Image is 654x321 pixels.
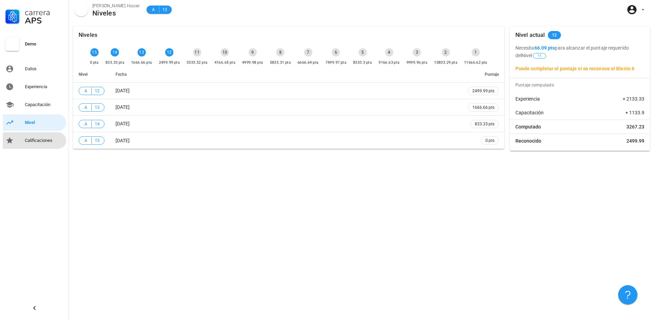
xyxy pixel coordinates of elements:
span: A [83,121,89,127]
div: 2499.99 pts [159,59,180,66]
div: Demo [25,41,63,47]
span: A [83,104,89,111]
div: 8 [276,48,284,56]
div: 4999.98 pts [242,59,263,66]
div: Nivel [25,120,63,125]
span: + 1133.9 [625,109,644,116]
div: Niveles [79,26,97,44]
span: A [83,87,89,94]
div: 8333.3 pts [353,59,372,66]
span: + 2133.33 [623,95,644,102]
span: 2499.99 [626,137,644,144]
div: 12 [165,48,173,56]
div: 11 [193,48,201,56]
div: 5833.31 pts [270,59,291,66]
div: 10 [221,48,229,56]
p: Necesita para alcanzar el puntaje requerido del [515,44,644,59]
div: Niveles [92,9,140,17]
th: Puntaje [462,66,504,83]
span: Computado [515,123,541,130]
div: Capacitación [25,102,63,107]
span: Fecha [115,72,127,77]
span: [DATE] [115,88,130,93]
span: A [83,137,89,144]
div: 15 [90,48,99,56]
span: 12 [94,87,100,94]
span: 11 [537,53,542,58]
div: Calificaciones [25,138,63,143]
span: [DATE] [115,138,130,143]
div: Carrera [25,8,63,17]
span: Experiencia [515,95,540,102]
span: Capacitación [515,109,544,116]
div: 14 [111,48,119,56]
div: 13 [138,48,146,56]
div: 3333.32 pts [187,59,208,66]
div: 1666.66 pts [131,59,152,66]
span: 12 [162,6,168,13]
div: 11666.62 pts [464,59,487,66]
span: 0 pts [485,137,494,144]
span: A [151,6,156,13]
a: Experiencia [3,79,66,95]
div: 2 [442,48,450,56]
a: Capacitación [3,96,66,113]
span: Nivel [79,72,88,77]
div: Datos [25,66,63,72]
div: 9 [249,48,257,56]
div: 1 [472,48,480,56]
a: Calificaciones [3,132,66,149]
span: Reconocido [515,137,541,144]
span: [DATE] [115,104,130,110]
b: Puede completar el puntaje si se reconoce el Bienio 6 [515,66,634,71]
span: 15 [94,137,100,144]
div: 6 [332,48,340,56]
span: 12 [552,31,557,39]
span: 1666.66 pts [472,104,494,111]
span: Puntaje [485,72,499,77]
div: 9166.63 pts [379,59,400,66]
th: Fecha [110,66,462,83]
span: 3267.23 [626,123,644,130]
span: 13 [94,104,100,111]
a: Datos [3,61,66,77]
th: Nivel [73,66,110,83]
div: 3 [413,48,421,56]
div: 6666.64 pts [298,59,319,66]
div: Nivel actual [515,26,545,44]
b: 66.09 pts [534,45,555,51]
a: Nivel [3,114,66,131]
div: 7 [304,48,312,56]
div: Experiencia [25,84,63,90]
div: 4 [385,48,393,56]
span: [DATE] [115,121,130,126]
div: 833.33 pts [105,59,124,66]
div: APS [25,17,63,25]
div: [PERSON_NAME] House [92,2,140,9]
div: 7499.97 pts [325,59,346,66]
span: 14 [94,121,100,127]
div: 5 [359,48,367,56]
span: 833.33 pts [475,121,494,127]
div: 9999.96 pts [406,59,427,66]
div: avatar [74,3,88,17]
div: 10833.29 pts [434,59,457,66]
div: 4166.65 pts [214,59,235,66]
span: 2499.99 pts [472,87,494,94]
div: Puntaje computado [513,78,650,92]
div: 0 pts [90,59,99,66]
span: Nivel [522,53,547,58]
